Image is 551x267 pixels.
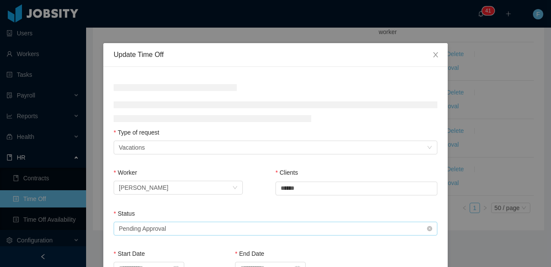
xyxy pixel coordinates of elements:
[275,169,298,176] label: Clients
[114,169,137,176] label: Worker
[119,222,166,235] div: Pending Approval
[119,181,168,194] div: Gregori Spielmann
[114,210,135,217] label: Status
[114,250,145,257] label: Start Date
[427,226,432,231] i: icon: close-circle
[119,141,145,154] div: Vacations
[114,50,437,60] div: Update Time Off
[424,43,448,67] button: Close
[114,129,159,136] label: Type of request
[235,250,264,257] label: End Date
[432,51,439,58] i: icon: close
